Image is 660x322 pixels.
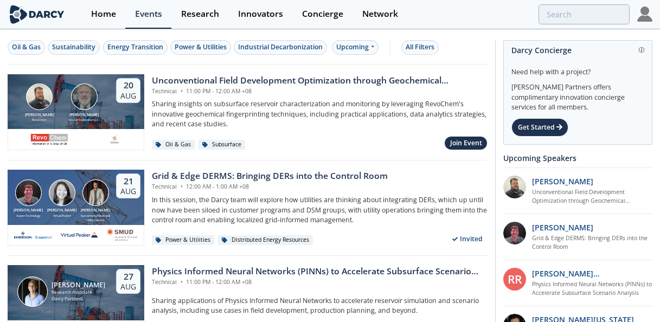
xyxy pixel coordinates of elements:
div: Industrial Decarbonization [238,42,323,52]
p: [PERSON_NAME] [532,176,593,187]
div: Energy Transition [107,42,163,52]
p: Sharing applications of Physics Informed Neural Networks to accelerate reservoir simulation and s... [152,296,488,316]
div: [PERSON_NAME] [52,281,105,289]
div: 27 [120,272,136,282]
p: [PERSON_NAME] [PERSON_NAME] [532,268,653,279]
div: Get Started [511,118,568,137]
div: Sustainability [52,42,95,52]
div: Aug [120,282,136,292]
img: Bob Aylsworth [26,83,53,110]
div: Need help with a project? [511,60,644,77]
div: Upcoming Speakers [503,149,652,168]
img: virtual-peaker.com.png [60,229,98,242]
div: Innovators [238,10,283,18]
a: Unconventional Field Development Optimization through Geochemical Fingerprinting Technology [532,188,653,205]
span: • [178,183,184,190]
div: Technical 11:00 PM - 12:00 AM +08 [152,87,488,96]
div: [PERSON_NAME] Partners offers complimentary innovation concierge services for all members. [511,77,644,113]
div: Sacramento Municipal Utility District. [79,214,112,223]
iframe: chat widget [614,279,649,311]
div: [PERSON_NAME] [67,112,101,118]
div: Grid & Edge DERMS: Bringing DERs into the Control Room [152,170,388,183]
img: Yevgeniy Postnov [82,179,109,206]
div: Concierge [302,10,343,18]
div: [PERSON_NAME] [79,208,112,214]
a: Physics Informed Neural Networks (PINNs) to Accelerate Subsurface Scenario Analysis [532,280,653,298]
div: Aug [120,91,136,101]
div: Research [181,10,219,18]
button: Sustainability [48,40,100,55]
div: Aug [120,186,136,196]
p: Sharing insights on subsurface reservoir characterization and monitoring by leveraging RevoChem's... [152,99,488,129]
span: • [178,278,184,286]
img: Profile [637,7,652,22]
img: Smud.org.png [106,229,138,242]
button: Join Event [444,136,488,151]
div: Research Associate [52,289,105,296]
div: Technical 12:00 AM - 1:00 AM +08 [152,183,388,191]
img: revochem.com.png [30,133,68,146]
div: RevoChem [23,118,56,122]
p: [PERSON_NAME] [532,222,593,233]
img: 2k2ez1SvSiOh3gKHmcgF [503,176,526,198]
div: All Filters [406,42,434,52]
button: Oil & Gas [8,40,45,55]
div: Invited [448,233,488,246]
a: Jonathan Curtis [PERSON_NAME] Aspen Technology Brenda Chew [PERSON_NAME] Virtual Peaker Yevgeniy ... [8,170,488,246]
span: • [178,87,184,95]
div: Power & Utilities [152,235,214,245]
div: [PERSON_NAME] [11,208,45,214]
input: Advanced Search [539,4,630,24]
div: Darcy Concierge [511,41,644,60]
div: 20 [120,80,136,91]
img: Brenda Chew [49,179,75,206]
img: Jonathan Curtis [15,179,42,206]
img: ovintiv.com.png [108,133,122,146]
div: Upcoming [332,40,379,55]
img: cb84fb6c-3603-43a1-87e3-48fd23fb317a [14,229,52,242]
img: John Sinclair [71,83,98,110]
div: Events [135,10,162,18]
div: Physics Informed Neural Networks (PINNs) to Accelerate Subsurface Scenario Analysis [152,265,488,278]
img: logo-wide.svg [8,5,66,24]
div: [PERSON_NAME] [45,208,79,214]
div: Oil & Gas [12,42,41,52]
div: Sinclair Exploration LLC [67,118,101,122]
div: Network [362,10,398,18]
img: accc9a8e-a9c1-4d58-ae37-132228efcf55 [503,222,526,244]
button: Energy Transition [103,40,168,55]
div: RR [503,268,526,291]
button: All Filters [401,40,439,55]
button: Power & Utilities [170,40,231,55]
div: Unconventional Field Development Optimization through Geochemical Fingerprinting Technology [152,74,488,87]
div: Home [91,10,116,18]
a: Bob Aylsworth [PERSON_NAME] RevoChem John Sinclair [PERSON_NAME] Sinclair Exploration LLC 20 Aug ... [8,74,488,150]
button: Industrial Decarbonization [234,40,327,55]
div: Technical 11:00 PM - 12:00 AM +08 [152,278,488,287]
div: Aspen Technology [11,214,45,218]
div: Virtual Peaker [45,214,79,218]
div: Distributed Energy Resources [218,235,313,245]
p: In this session, the Darcy team will explore how utilities are thinking about integrating DERs, w... [152,195,488,225]
div: Oil & Gas [152,140,195,150]
div: Power & Utilities [175,42,227,52]
img: Juan Mayol [17,276,48,307]
div: Subsurface [198,140,245,150]
div: 21 [120,176,136,187]
div: Darcy Partners [52,295,105,302]
div: Join Event [450,138,482,148]
img: information.svg [639,47,645,53]
a: Grid & Edge DERMS: Bringing DERs into the Control Room [532,234,653,252]
div: [PERSON_NAME] [23,112,56,118]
